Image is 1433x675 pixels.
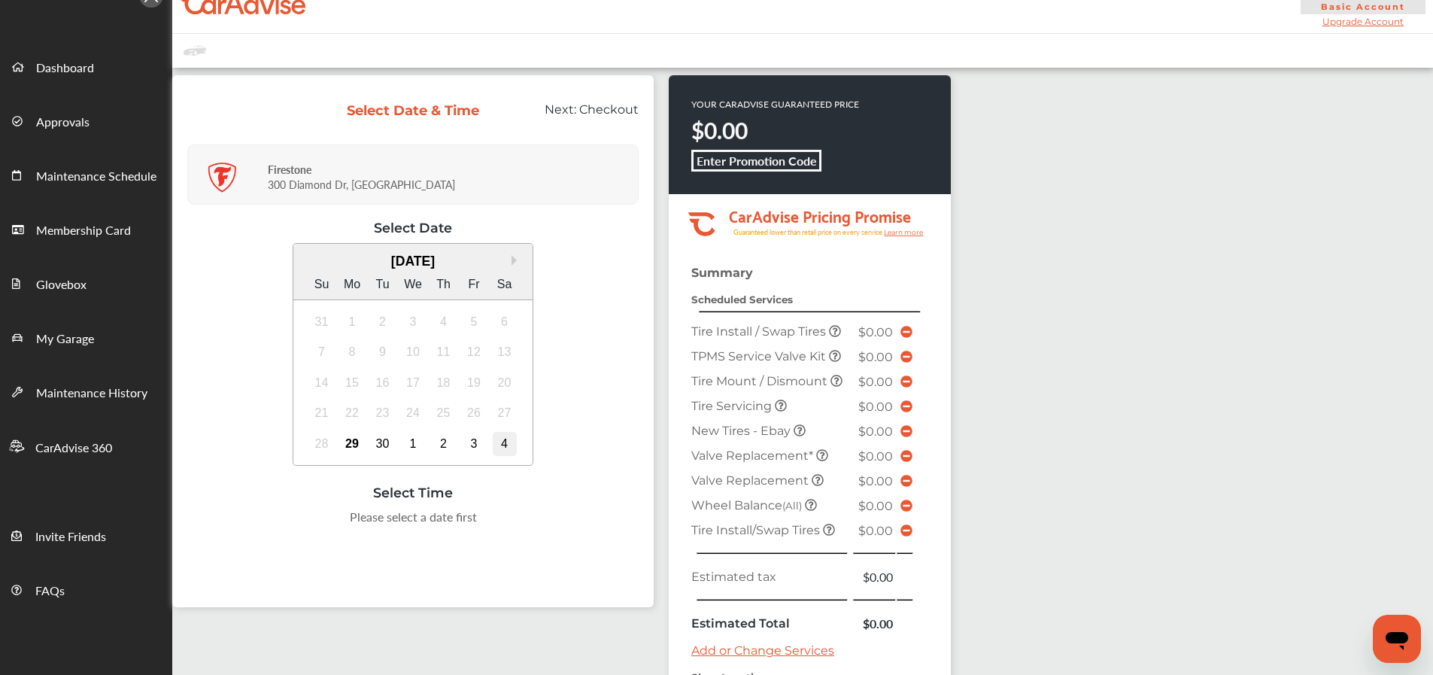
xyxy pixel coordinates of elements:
div: month 2025-09 [306,306,520,459]
div: Not available Saturday, September 6th, 2025 [493,310,517,334]
a: Maintenance Schedule [1,147,172,202]
div: Not available Sunday, September 28th, 2025 [310,432,334,456]
td: $0.00 [852,611,896,636]
div: Not available Wednesday, September 10th, 2025 [401,340,425,364]
div: Not available Tuesday, September 9th, 2025 [371,340,395,364]
a: Dashboard [1,39,172,93]
div: Please select a date first [187,508,639,525]
span: Checkout [579,102,639,117]
small: (All) [782,500,802,512]
a: Add or Change Services [691,643,834,658]
span: Maintenance History [36,384,147,403]
span: $0.00 [858,350,893,364]
div: Not available Thursday, September 11th, 2025 [432,340,456,364]
b: Enter Promotion Code [697,152,817,169]
div: Not available Thursday, September 18th, 2025 [432,371,456,395]
span: My Garage [36,330,94,349]
iframe: Button to launch messaging window [1373,615,1421,663]
span: Tire Mount / Dismount [691,374,830,388]
div: Not available Thursday, September 4th, 2025 [432,310,456,334]
div: Not available Tuesday, September 23rd, 2025 [371,401,395,425]
div: Not available Wednesday, September 3rd, 2025 [401,310,425,334]
span: $0.00 [858,499,893,513]
div: [DATE] [293,254,533,269]
span: Invite Friends [35,528,106,547]
div: Sa [493,272,517,296]
div: Choose Thursday, October 2nd, 2025 [432,432,456,456]
span: Valve Replacement [691,473,812,488]
span: $0.00 [858,325,893,339]
strong: $0.00 [691,114,748,146]
tspan: Guaranteed lower than retail price on every service. [733,227,884,237]
div: Select Date [187,220,639,236]
div: Not available Friday, September 19th, 2025 [462,371,486,395]
span: Glovebox [36,275,87,295]
span: Upgrade Account [1299,16,1427,27]
div: Not available Wednesday, September 24th, 2025 [401,401,425,425]
a: Glovebox [1,256,172,310]
span: Dashboard [36,59,94,78]
span: Approvals [36,113,90,132]
div: Not available Monday, September 22nd, 2025 [340,401,364,425]
div: Choose Saturday, October 4th, 2025 [493,432,517,456]
div: Choose Friday, October 3rd, 2025 [462,432,486,456]
div: Not available Sunday, September 14th, 2025 [310,371,334,395]
a: Approvals [1,93,172,147]
span: $0.00 [858,424,893,439]
div: Not available Saturday, September 20th, 2025 [493,371,517,395]
span: Membership Card [36,221,131,241]
strong: Scheduled Services [691,293,793,306]
div: Not available Tuesday, September 16th, 2025 [371,371,395,395]
div: Choose Wednesday, October 1st, 2025 [401,432,425,456]
div: We [401,272,425,296]
div: Not available Friday, September 12th, 2025 [462,340,486,364]
span: $0.00 [858,524,893,538]
div: Not available Sunday, September 21st, 2025 [310,401,334,425]
span: CarAdvise 360 [35,439,112,458]
div: Su [310,272,334,296]
div: Not available Wednesday, September 17th, 2025 [401,371,425,395]
span: $0.00 [858,449,893,464]
div: Fr [462,272,486,296]
img: logo-firestone.png [207,163,237,193]
div: Not available Friday, September 26th, 2025 [462,401,486,425]
td: Estimated tax [688,564,852,589]
a: Membership Card [1,202,172,256]
div: Tu [371,272,395,296]
div: Next: [492,102,651,131]
span: $0.00 [858,474,893,488]
span: FAQs [35,582,65,601]
span: TPMS Service Valve Kit [691,349,829,363]
span: Tire Install/Swap Tires [691,523,823,537]
span: Maintenance Schedule [36,167,156,187]
strong: Firestone [268,162,311,177]
strong: Summary [691,266,753,280]
span: New Tires - Ebay [691,424,794,438]
div: Select Time [187,485,639,500]
span: $0.00 [858,375,893,389]
tspan: CarAdvise Pricing Promise [729,202,911,229]
p: YOUR CARADVISE GUARANTEED PRICE [691,98,859,111]
div: Not available Sunday, August 31st, 2025 [310,310,334,334]
a: My Garage [1,310,172,364]
span: $0.00 [858,400,893,414]
div: Select Date & Time [346,102,481,119]
div: Choose Monday, September 29th, 2025 [340,432,364,456]
div: Not available Thursday, September 25th, 2025 [432,401,456,425]
div: Not available Sunday, September 7th, 2025 [310,340,334,364]
td: Estimated Total [688,611,852,636]
div: Not available Saturday, September 27th, 2025 [493,401,517,425]
div: Not available Saturday, September 13th, 2025 [493,340,517,364]
span: Tire Servicing [691,399,775,413]
td: $0.00 [852,564,896,589]
span: Valve Replacement* [691,448,816,463]
a: Maintenance History [1,364,172,418]
div: Choose Tuesday, September 30th, 2025 [371,432,395,456]
img: placeholder_car.fcab19be.svg [184,41,206,60]
div: Mo [340,272,364,296]
div: Not available Tuesday, September 2nd, 2025 [371,310,395,334]
div: Th [432,272,456,296]
div: Not available Friday, September 5th, 2025 [462,310,486,334]
span: Wheel Balance [691,498,805,512]
button: Next Month [512,255,522,266]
